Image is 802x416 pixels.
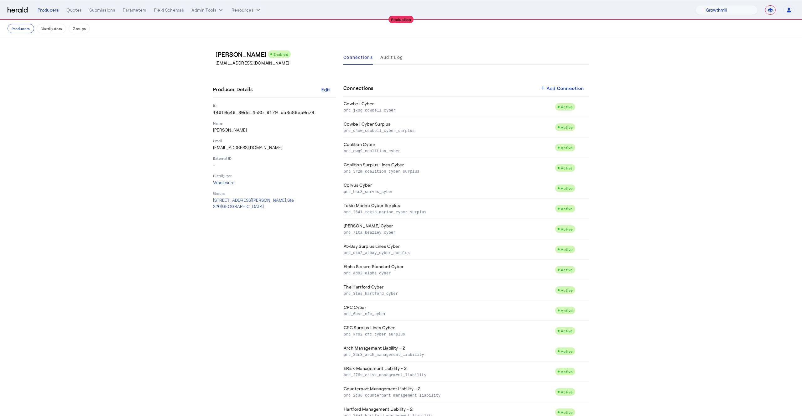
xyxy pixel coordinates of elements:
td: Coalition Surplus Lines Cyber [343,158,555,178]
p: prd_ad92_elpha_cyber [344,270,552,276]
span: Active [561,410,573,414]
button: Producers [8,24,34,33]
span: Active [561,206,573,211]
td: Tokio Marine Cyber Surplus [343,199,555,219]
td: CFC Surplus Lines Cyber [343,321,555,341]
p: prd_2c38_counterpart_management_liability [344,392,552,398]
span: Active [561,186,573,190]
div: Field Schemas [154,7,184,13]
p: prd_jk0g_cowbell_cyber [344,107,552,113]
p: ID [213,103,336,108]
button: Add Connection [534,82,589,94]
div: Edit [321,86,331,93]
p: prd_dku2_atbay_cyber_surplus [344,249,552,256]
p: prd_6osr_cfc_cyber [344,310,552,317]
td: CFC Cyber [343,300,555,321]
p: Name [213,121,336,126]
button: Groups [69,24,90,33]
p: prd_3tes_hartford_cyber [344,290,552,296]
p: prd_7ita_beazley_cyber [344,229,552,235]
button: Resources dropdown menu [232,7,261,13]
a: Connections [343,50,373,65]
span: Active [561,105,573,109]
td: Corvus Cyber [343,178,555,199]
p: prd_cwg9_coalition_cyber [344,148,552,154]
p: 146f0a49-80de-4e85-9179-ba8c89eb0a74 [213,109,336,116]
p: prd_276s_erisk_management_liability [344,372,552,378]
span: Active [561,329,573,333]
td: Cowbell Cyber Surplus [343,117,555,138]
p: prd_264i_tokio_marine_cyber_surplus [344,209,552,215]
td: Cowbell Cyber [343,97,555,117]
span: Active [561,390,573,394]
p: - [213,162,336,168]
div: Parameters [123,7,147,13]
p: [EMAIL_ADDRESS][DOMAIN_NAME] [216,60,338,66]
div: Quotes [66,7,82,13]
span: Audit Log [380,55,403,60]
h3: [PERSON_NAME] [216,50,338,59]
td: Elpha Secure Standard Cyber [343,260,555,280]
span: Active [561,125,573,129]
p: Distributor [213,173,336,178]
span: Active [561,145,573,150]
div: Add Connection [539,84,584,92]
p: prd_2ar3_arch_management_liability [344,351,552,357]
span: Active [561,288,573,292]
p: prd_c4ow_cowbell_cyber_surplus [344,127,552,133]
h4: Producer Details [213,86,255,93]
p: Email [213,138,336,143]
p: Groups [213,191,336,196]
div: Producers [38,7,59,13]
p: prd_kro2_cfc_cyber_surplus [344,331,552,337]
span: Active [561,308,573,313]
span: Active [561,369,573,374]
td: Arch Management Liability - 2 [343,341,555,361]
button: Distributors [37,24,66,33]
td: [PERSON_NAME] Cyber [343,219,555,239]
p: prd_3r2m_coalition_cyber_surplus [344,168,552,174]
button: Edit [316,84,336,95]
td: The Hartford Cyber [343,280,555,300]
p: [EMAIL_ADDRESS][DOMAIN_NAME] [213,144,336,151]
p: External ID [213,156,336,161]
span: Active [561,247,573,252]
div: Production [388,16,414,23]
td: ERisk Management Liability - 2 [343,361,555,382]
td: Counterpart Management Liability - 2 [343,382,555,402]
button: internal dropdown menu [191,7,224,13]
p: Wholesure [213,179,336,186]
a: Audit Log [380,50,403,65]
span: Active [561,166,573,170]
mat-icon: add [539,84,547,92]
td: Coalition Cyber [343,138,555,158]
td: At-Bay Surplus Lines Cyber [343,239,555,260]
span: Active [561,268,573,272]
span: Connections [343,55,373,60]
p: prd_hcr3_corvus_cyber [344,188,552,195]
span: [STREET_ADDRESS][PERSON_NAME], Ste 226 [GEOGRAPHIC_DATA] [213,197,294,209]
h4: Connections [343,84,373,92]
span: Active [561,349,573,353]
img: Herald Logo [8,7,28,13]
p: [PERSON_NAME] [213,127,336,133]
span: Active [561,227,573,231]
span: Enabled [273,52,289,56]
div: Submissions [89,7,115,13]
